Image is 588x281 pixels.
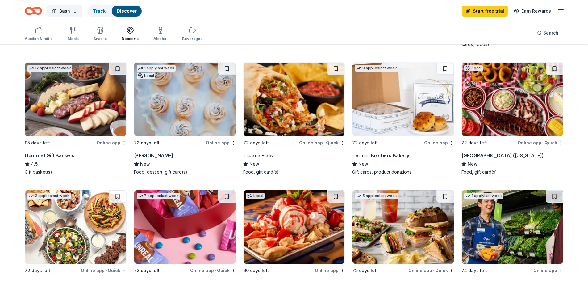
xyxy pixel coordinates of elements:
a: Image for Alessi Bakery1 applylast weekLocal72 days leftOnline app[PERSON_NAME]NewFood, dessert, ... [134,62,236,175]
div: Online app [533,267,563,274]
span: • [433,268,434,273]
span: New [468,160,477,168]
div: [PERSON_NAME] [134,152,173,159]
span: Bash [59,7,70,15]
span: 4.5 [31,160,38,168]
div: Food, dessert, gift card(s) [134,169,236,175]
div: 95 days left [25,139,50,147]
button: TrackDiscover [87,5,142,17]
div: Auction & raffle [25,36,53,41]
div: Local [464,65,483,71]
img: Image for Kroger [462,190,563,264]
div: [GEOGRAPHIC_DATA] ([US_STATE]) [461,152,544,159]
a: Image for Rib City (Florida)Local72 days leftOnline app•Quick[GEOGRAPHIC_DATA] ([US_STATE])NewFoo... [461,62,563,175]
span: • [542,140,544,145]
div: Online app Quick [81,267,127,274]
div: 72 days left [243,139,269,147]
span: • [106,268,107,273]
img: Image for Taziki's Mediterranean Cafe [25,190,126,264]
div: Online app Quick [518,139,563,147]
img: Image for UnReal Candy [134,190,236,264]
div: Food, gift card(s) [461,169,563,175]
div: Food, gift card(s) [243,169,345,175]
div: 72 days left [134,139,160,147]
div: Snacks [94,36,107,41]
div: Local [137,73,155,79]
button: Alcohol [153,24,167,44]
span: New [249,160,259,168]
a: Home [25,4,42,18]
div: 74 days left [461,267,487,274]
div: 72 days left [134,267,160,274]
div: Local [246,193,265,199]
button: Snacks [94,24,107,44]
div: Beverages [182,36,202,41]
div: Alcohol [153,36,167,41]
div: Online app [315,267,345,274]
button: Bash [47,5,82,17]
a: Image for Tijuana Flats72 days leftOnline app•QuickTijuana FlatsNewFood, gift card(s) [243,62,345,175]
button: Search [532,27,563,39]
div: Gift cards, product donations [352,169,454,175]
div: Online app [206,139,236,147]
div: Online app Quick [190,267,236,274]
span: New [358,160,368,168]
div: Desserts [122,36,139,41]
span: • [324,140,325,145]
a: Start free trial [462,6,508,17]
a: Image for Termini Brothers Bakery9 applieslast week72 days leftOnline appTermini Brothers BakeryN... [352,62,454,175]
img: Image for Rib City (Florida) [462,63,563,136]
span: Search [543,29,558,37]
div: 7 applies last week [137,193,180,199]
div: Termini Brothers Bakery [352,152,409,159]
img: Image for McAlister's Deli [352,190,454,264]
div: 60 days left [243,267,269,274]
div: Gourmet Gift Baskets [25,152,74,159]
a: Image for Gourmet Gift Baskets17 applieslast week95 days leftOnline appGourmet Gift Baskets4.5Gif... [25,62,127,175]
div: Online app Quick [408,267,454,274]
div: 17 applies last week [27,65,72,72]
div: Online app [424,139,454,147]
div: 1 apply last week [464,193,503,199]
div: 72 days left [352,267,378,274]
div: 72 days left [461,139,487,147]
img: Image for Termini Brothers Bakery [352,63,454,136]
a: Earn Rewards [510,6,555,17]
span: New [140,160,150,168]
img: Image for Mojo's [244,190,345,264]
a: Track [93,8,106,14]
button: Meals [68,24,79,44]
img: Image for Tijuana Flats [244,63,345,136]
div: Meals [68,36,79,41]
div: Gift basket(s) [25,169,127,175]
div: Online app [97,139,127,147]
button: Desserts [122,24,139,44]
button: Auction & raffle [25,24,53,44]
div: 72 days left [25,267,50,274]
div: 1 apply last week [137,65,176,72]
div: 72 days left [352,139,378,147]
a: Discover [117,8,137,14]
div: 5 applies last week [355,193,398,199]
button: Beverages [182,24,202,44]
img: Image for Alessi Bakery [134,63,236,136]
div: Online app Quick [299,139,345,147]
span: • [215,268,216,273]
div: 9 applies last week [355,65,398,72]
div: 2 applies last week [27,193,71,199]
img: Image for Gourmet Gift Baskets [25,63,126,136]
div: Tijuana Flats [243,152,273,159]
